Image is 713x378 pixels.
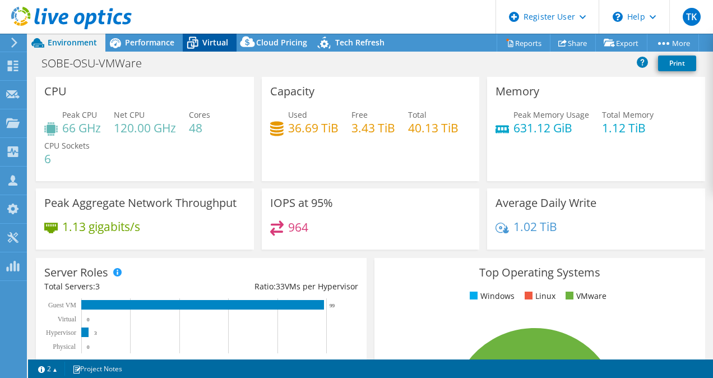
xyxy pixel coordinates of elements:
[62,220,140,233] h4: 1.13 gigabits/s
[497,34,550,52] a: Reports
[613,12,623,22] svg: \n
[46,329,76,336] text: Hypervisor
[94,330,97,336] text: 3
[53,343,76,351] text: Physical
[351,122,395,134] h4: 3.43 TiB
[189,122,210,134] h4: 48
[87,344,90,350] text: 0
[256,37,307,48] span: Cloud Pricing
[408,109,427,120] span: Total
[330,303,335,308] text: 99
[64,362,130,376] a: Project Notes
[48,301,76,309] text: Guest VM
[602,109,654,120] span: Total Memory
[44,140,90,151] span: CPU Sockets
[513,109,589,120] span: Peak Memory Usage
[335,37,385,48] span: Tech Refresh
[276,281,285,292] span: 33
[36,57,159,70] h1: SOBE-OSU-VMWare
[270,85,314,98] h3: Capacity
[408,122,459,134] h4: 40.13 TiB
[288,221,308,233] h4: 964
[288,109,307,120] span: Used
[44,85,67,98] h3: CPU
[513,122,589,134] h4: 631.12 GiB
[496,85,539,98] h3: Memory
[95,281,100,292] span: 3
[58,315,77,323] text: Virtual
[62,109,97,120] span: Peak CPU
[383,266,697,279] h3: Top Operating Systems
[48,37,97,48] span: Environment
[683,8,701,26] span: TK
[550,34,596,52] a: Share
[602,122,654,134] h4: 1.12 TiB
[202,37,228,48] span: Virtual
[44,153,90,165] h4: 6
[467,290,515,302] li: Windows
[351,109,368,120] span: Free
[647,34,699,52] a: More
[44,266,108,279] h3: Server Roles
[125,37,174,48] span: Performance
[563,290,606,302] li: VMware
[87,317,90,322] text: 0
[496,197,596,209] h3: Average Daily Write
[201,280,358,293] div: Ratio: VMs per Hypervisor
[30,362,65,376] a: 2
[114,109,145,120] span: Net CPU
[44,197,237,209] h3: Peak Aggregate Network Throughput
[62,122,101,134] h4: 66 GHz
[595,34,647,52] a: Export
[114,122,176,134] h4: 120.00 GHz
[270,197,333,209] h3: IOPS at 95%
[658,56,696,71] a: Print
[44,280,201,293] div: Total Servers:
[189,109,210,120] span: Cores
[522,290,555,302] li: Linux
[288,122,339,134] h4: 36.69 TiB
[513,220,557,233] h4: 1.02 TiB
